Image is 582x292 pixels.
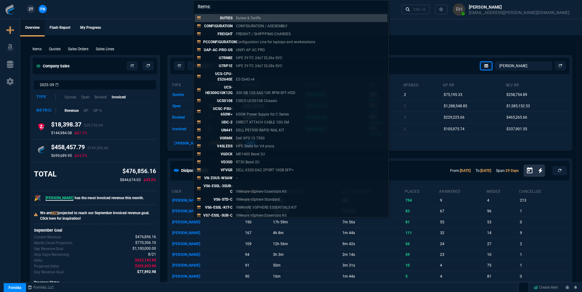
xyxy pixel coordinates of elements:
[236,15,261,21] p: Duties & Tariffs
[203,63,233,69] p: U7RP1E
[236,197,280,202] p: VMware vSphere Standard
[236,175,238,181] p: --
[236,55,282,61] p: HPE 3Y FC 24x7 DL36x SVC
[236,167,294,173] p: DELL X520-DA2 2PORT 10GB SFP+
[203,23,233,29] p: CONFIGURATION
[203,159,233,165] p: VD35D
[203,151,233,157] p: V6DCK
[203,175,233,181] p: VN-ZOU5-WSAW
[203,98,233,104] p: UCS5108
[236,90,295,96] p: 300 GB 12G SAS 10K RPM SFF HDD
[236,213,287,218] p: VMware vSphere Essentials Kit
[203,197,233,202] p: VS6-STD-C
[531,283,561,292] a: Create Item
[236,98,277,104] p: CISCO UCS5108 Chassis
[236,119,289,125] p: DIRECT ATTACH CABLE 10G 2M
[203,85,233,96] p: UCS-HD300G10K12G
[193,0,389,13] input: Search...
[236,77,255,82] p: E5-2640 v4
[236,127,284,133] p: DELL PE1950 RAPID RAIL KIT
[203,205,233,210] p: VS6-ESSL-KIT-C
[203,31,233,37] p: FREIGHT
[236,151,265,157] p: MD1400 Bezel 2U
[203,71,233,82] p: UCS-CPU-E52640E
[236,143,274,149] p: HPE Sleds for V4 procs
[236,205,297,210] p: VMWARE VSPHERE ESSENTIALS KIT
[203,167,233,173] p: VFVGR
[236,112,289,117] p: 650W Power Supply for C Series
[236,63,282,69] p: HPE 3Y FC 24x7 DL38x SVC
[236,31,291,37] p: FREIGHT / SHIPPPING CHARGES
[203,55,233,61] p: U7RN8E
[26,285,56,290] a: msbcCompanyName
[203,213,233,218] p: VS7-ESSL-SUB-C
[236,39,315,45] p: Configuration Line for laptops and workstations
[236,47,265,53] p: UNIFI AP AC PRO
[236,23,287,29] p: CONFIGURATION / ASESEMBLY
[236,159,259,165] p: R730 Bezel 2U
[203,135,233,141] p: V0RMK
[203,39,233,45] p: PCCONFIGURATION
[203,106,233,117] p: UCSC-PSU-650W=
[203,143,233,149] p: V4SLEDS
[236,135,265,141] p: Dell XPS 15 7590
[203,127,233,133] p: UN441
[203,119,233,125] p: UDC-2
[203,15,233,21] p: DUTIES
[203,183,233,194] p: VS6-ESSL-3SUB-C
[203,47,233,53] p: UAP-AC-PRO-US
[236,189,287,194] p: VMware vSphere Essentials Kit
